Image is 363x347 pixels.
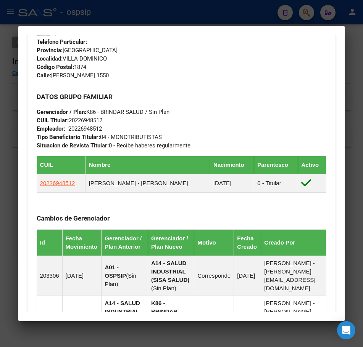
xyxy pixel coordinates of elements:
div: Open Intercom Messenger [337,321,355,339]
h3: DATOS GRUPO FAMILIAR [37,93,327,101]
strong: Edad: [37,30,50,37]
td: [PERSON_NAME] - [PERSON_NAME][EMAIL_ADDRESS][DOMAIN_NAME] [261,296,326,336]
strong: A14 - SALUD INDUSTRIAL (SISA SALUD) [105,300,143,323]
td: ( ) [102,296,148,336]
strong: Tipo Beneficiario Titular: [37,134,100,141]
th: Gerenciador / Plan Anterior [102,229,148,256]
strong: Provincia: [37,47,63,54]
span: 14 [37,30,56,37]
th: CUIL [37,156,86,174]
th: Fecha Movimiento [62,229,102,256]
strong: Empleador: [37,125,65,132]
span: 1874 [37,64,86,70]
td: [DATE] [234,256,261,296]
div: 20226948512 [68,125,102,133]
strong: CUIL Titular: [37,117,69,124]
span: Sin Plan [105,272,136,287]
strong: A14 - SALUD INDUSTRIAL (SISA SALUD) [151,260,189,283]
strong: K86 - BRINDAR SALUD [151,300,177,323]
td: [DATE] [234,296,261,336]
strong: Gerenciador / Plan: [37,109,86,115]
span: 20226948512 [40,180,75,186]
td: 0 - Titular [254,174,298,192]
td: ( ) [148,296,194,336]
td: [DATE] [62,296,102,336]
span: [PERSON_NAME] 1550 [37,72,109,79]
strong: Localidad: [37,55,63,62]
th: Activo [298,156,326,174]
span: 04 - MONOTRIBUTISTAS [37,134,162,141]
th: Motivo [194,229,234,256]
td: [DATE] [62,256,102,296]
th: Nacimiento [210,156,254,174]
strong: Teléfono Particular: [37,38,87,45]
strong: Situacion de Revista Titular: [37,142,109,149]
th: Fecha Creado [234,229,261,256]
td: Corresponde [194,256,234,296]
td: [PERSON_NAME] - [PERSON_NAME] [86,174,210,192]
th: Creado Por [261,229,326,256]
th: Id [37,229,62,256]
span: K86 - BRINDAR SALUD / Sin Plan [37,109,169,115]
strong: A01 - OSPSIP [105,264,126,279]
td: ( ) [148,256,194,296]
td: 203306 [37,256,62,296]
td: 236945 [37,296,62,336]
td: corresponde [194,296,234,336]
td: [DATE] [210,174,254,192]
strong: Calle: [37,72,51,79]
span: 20226948512 [37,117,102,124]
td: [PERSON_NAME] - [PERSON_NAME][EMAIL_ADDRESS][DOMAIN_NAME] [261,256,326,296]
span: 0 - Recibe haberes regularmente [37,142,190,149]
h3: Cambios de Gerenciador [37,214,327,222]
th: Gerenciador / Plan Nuevo [148,229,194,256]
td: ( ) [102,256,148,296]
th: Nombre [86,156,210,174]
span: [GEOGRAPHIC_DATA] [37,47,118,54]
span: Sin Plan [153,285,174,291]
strong: Código Postal: [37,64,74,70]
th: Parentesco [254,156,298,174]
span: VILLA DOMINICO [37,55,107,62]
